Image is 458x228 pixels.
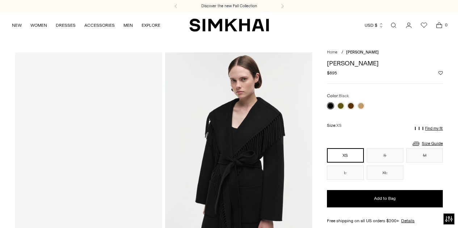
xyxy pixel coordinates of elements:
[417,18,431,33] a: Wishlist
[327,218,443,224] div: Free shipping on all US orders $200+
[327,165,364,180] button: L
[406,148,443,163] button: M
[327,93,349,99] label: Color:
[201,3,257,9] a: Discover the new Fall Collection
[386,18,401,33] a: Open search modal
[123,17,133,33] a: MEN
[432,18,446,33] a: Open cart modal
[412,139,443,148] a: Size Guide
[327,50,337,55] a: Home
[367,165,403,180] button: XL
[443,22,449,28] span: 0
[327,122,341,129] label: Size:
[374,195,396,202] span: Add to Bag
[6,201,73,222] iframe: Sign Up via Text for Offers
[327,70,337,76] span: $895
[346,50,379,55] span: [PERSON_NAME]
[142,17,160,33] a: EXPLORE
[401,218,415,224] a: Details
[189,18,269,32] a: SIMKHAI
[402,18,416,33] a: Go to the account page
[339,94,349,98] span: Black
[84,17,115,33] a: ACCESSORIES
[327,148,364,163] button: XS
[327,50,443,56] nav: breadcrumbs
[367,148,403,163] button: S
[365,17,384,33] button: USD $
[327,190,443,207] button: Add to Bag
[30,17,47,33] a: WOMEN
[438,71,443,75] button: Add to Wishlist
[327,60,443,66] h1: [PERSON_NAME]
[56,17,76,33] a: DRESSES
[341,50,343,56] div: /
[12,17,22,33] a: NEW
[336,123,341,128] span: XS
